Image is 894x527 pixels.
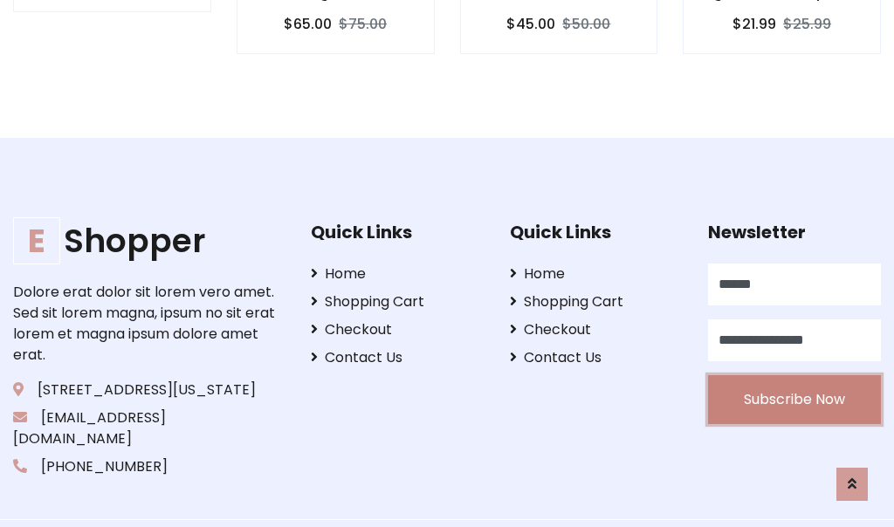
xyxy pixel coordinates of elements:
a: Home [510,263,683,284]
h5: Newsletter [708,222,881,243]
del: $25.99 [783,14,831,34]
button: Subscribe Now [708,375,881,424]
a: Shopping Cart [510,291,683,312]
p: [EMAIL_ADDRESS][DOMAIN_NAME] [13,407,284,449]
a: Checkout [311,319,484,340]
h6: $45.00 [506,16,555,32]
a: Contact Us [510,347,683,368]
h5: Quick Links [510,222,683,243]
h6: $21.99 [732,16,776,32]
del: $75.00 [339,14,387,34]
p: [STREET_ADDRESS][US_STATE] [13,380,284,400]
h6: $65.00 [284,16,332,32]
p: Dolore erat dolor sit lorem vero amet. Sed sit lorem magna, ipsum no sit erat lorem et magna ipsu... [13,282,284,366]
span: E [13,217,60,264]
del: $50.00 [562,14,610,34]
a: Contact Us [311,347,484,368]
h1: Shopper [13,222,284,261]
h5: Quick Links [311,222,484,243]
a: EShopper [13,222,284,261]
a: Home [311,263,484,284]
p: [PHONE_NUMBER] [13,456,284,477]
a: Shopping Cart [311,291,484,312]
a: Checkout [510,319,683,340]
